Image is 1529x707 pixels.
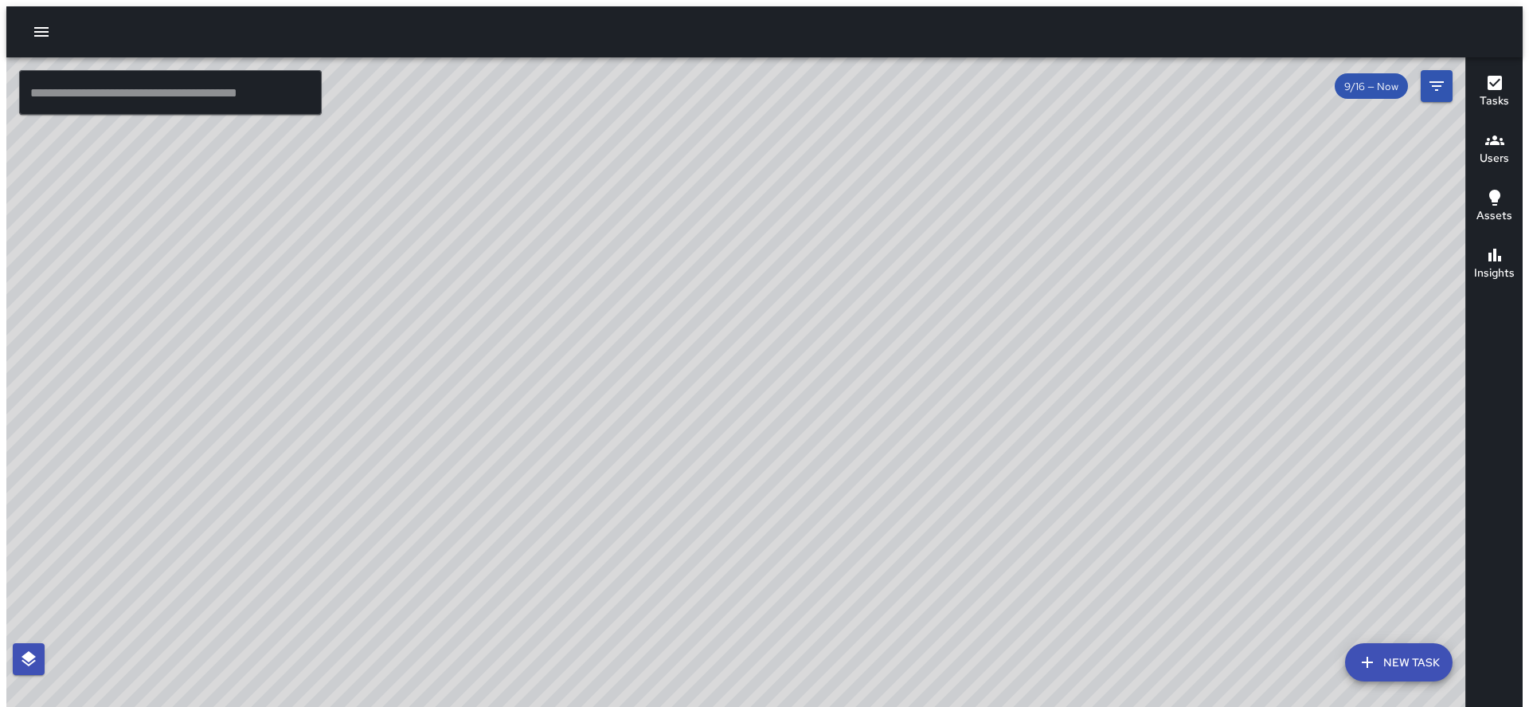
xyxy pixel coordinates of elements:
button: Tasks [1466,64,1523,121]
span: 9/16 — Now [1335,80,1408,93]
h6: Users [1480,150,1509,167]
h6: Assets [1476,207,1512,225]
button: Insights [1466,236,1523,293]
button: Assets [1466,179,1523,236]
button: New Task [1345,643,1453,681]
button: Users [1466,121,1523,179]
h6: Tasks [1480,92,1509,110]
button: Filters [1421,70,1453,102]
h6: Insights [1474,265,1515,282]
